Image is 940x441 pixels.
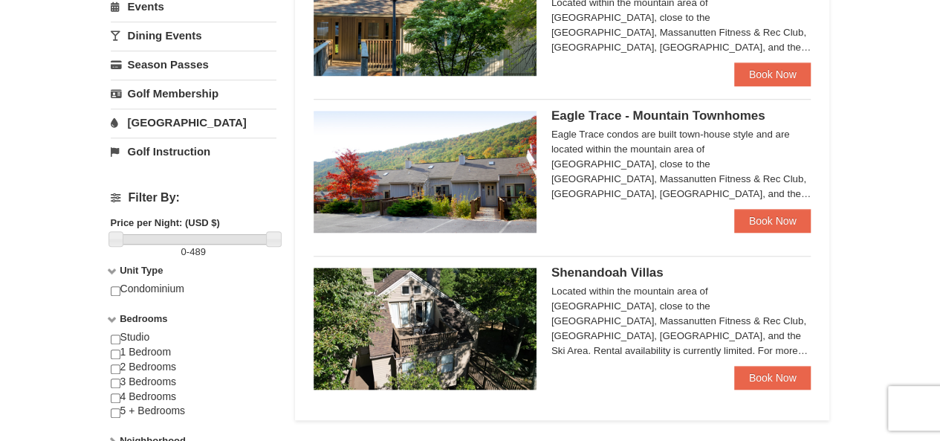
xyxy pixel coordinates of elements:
[111,282,276,312] div: Condominium
[111,191,276,205] h4: Filter By:
[120,265,163,276] strong: Unit Type
[111,51,276,78] a: Season Passes
[181,246,187,257] span: 0
[111,138,276,165] a: Golf Instruction
[734,209,811,233] a: Book Now
[111,22,276,49] a: Dining Events
[314,268,537,390] img: 19219019-2-e70bf45f.jpg
[314,111,537,233] img: 19218983-1-9b289e55.jpg
[111,80,276,107] a: Golf Membership
[551,284,811,358] div: Located within the mountain area of [GEOGRAPHIC_DATA], close to the [GEOGRAPHIC_DATA], Massanutte...
[734,366,811,390] a: Book Now
[551,265,664,280] span: Shenandoah Villas
[551,127,811,202] div: Eagle Trace condos are built town-house style and are located within the mountain area of [GEOGRA...
[111,245,276,260] label: -
[111,330,276,434] div: Studio 1 Bedroom 2 Bedrooms 3 Bedrooms 4 Bedrooms 5 + Bedrooms
[734,62,811,86] a: Book Now
[111,109,276,136] a: [GEOGRAPHIC_DATA]
[120,313,167,324] strong: Bedrooms
[111,217,220,228] strong: Price per Night: (USD $)
[189,246,206,257] span: 489
[551,109,765,123] span: Eagle Trace - Mountain Townhomes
